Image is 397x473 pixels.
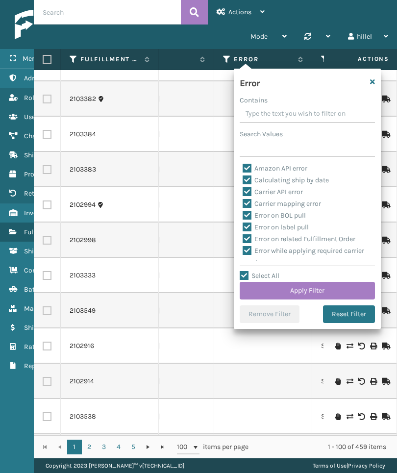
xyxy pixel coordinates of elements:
td: [US_STATE] [116,328,214,364]
label: Error while applying required carrier service [243,247,364,267]
a: 2103382 [70,94,96,104]
label: Select All [240,272,279,280]
a: 2102994 [70,200,96,210]
i: Void Label [358,343,364,349]
i: Mark as Shipped [382,272,388,279]
i: Void Label [358,413,364,420]
i: Mark as Shipped [382,413,388,420]
a: Go to the last page [155,440,170,454]
a: 4 [111,440,126,454]
span: Menu [23,54,40,63]
img: logo [15,10,108,39]
p: Copyright 2023 [PERSON_NAME]™ v [TECHNICAL_ID] [46,458,184,473]
i: On Hold [335,378,341,385]
label: Amazon API error [243,164,307,173]
td: [US_STATE] [116,434,214,470]
h4: Error [240,75,260,89]
span: Mode [250,32,268,41]
label: Calculating ship by date [243,176,329,184]
label: Error on BOL pull [243,211,306,220]
i: Print Label [370,413,376,420]
i: Change shipping [347,413,352,420]
span: Return Addresses [24,189,77,198]
td: [US_STATE] [116,187,214,223]
span: 100 [177,442,192,452]
label: Contains [240,95,268,105]
span: Go to the next page [144,443,152,451]
label: Error on label pull [243,223,309,231]
td: [US_STATE] [116,223,214,258]
i: On Hold [335,343,341,349]
i: On Hold [335,413,341,420]
a: Terms of Use [313,462,347,469]
span: items per page [177,440,248,454]
td: [US_STATE] [116,293,214,328]
div: hillel [348,25,388,49]
a: Go to the next page [141,440,155,454]
i: Void Label [358,378,364,385]
div: | [313,458,385,473]
span: Fulfillment Orders [24,228,79,236]
label: Carrier mapping error [243,199,321,208]
span: Shipment Status [24,247,75,255]
i: Mark as Shipped [382,307,388,314]
a: 3 [97,440,111,454]
span: Roles [24,94,41,102]
label: Carrier API error [243,188,303,196]
label: State [136,55,195,64]
label: Error on related Fulfillment Order [243,235,355,243]
i: Print Label [370,343,376,349]
a: 1 [67,440,82,454]
i: Change shipping [347,343,352,349]
i: Mark as Shipped [382,131,388,138]
td: [US_STATE] [116,152,214,187]
span: Reports [24,362,48,370]
span: Shipment Cost [24,324,70,332]
span: Rate Calculator [24,343,72,351]
label: Fulfillment Order Id [80,55,140,64]
a: 2 [82,440,97,454]
a: 2102914 [70,376,94,386]
span: Marketplace Orders [24,304,84,313]
span: Go to the last page [159,443,167,451]
a: 2103549 [70,306,96,316]
button: Apply Filter [240,282,375,299]
span: Shipping Carriers [24,151,77,159]
i: Mark as Shipped [382,343,388,349]
span: Batches [24,285,49,294]
td: [US_STATE] [116,117,214,152]
span: Actions [228,8,251,16]
i: Print Label [370,378,376,385]
i: Mark as Shipped [382,378,388,385]
i: Change shipping [347,378,352,385]
label: Search Values [240,129,283,139]
div: 1 - 100 of 459 items [262,442,386,452]
i: Mark as Shipped [382,166,388,173]
td: [US_STATE] [116,258,214,293]
a: 2103383 [70,165,96,174]
a: 5 [126,440,141,454]
span: Actions [327,51,395,67]
td: [US_STATE] [116,364,214,399]
a: Privacy Policy [348,462,385,469]
a: 2102998 [70,235,96,245]
a: 2103538 [70,412,96,422]
span: Containers [24,266,58,274]
button: Remove Filter [240,305,299,323]
label: Error [234,55,293,64]
span: Channels [24,132,53,140]
a: 2102916 [70,341,94,351]
span: Administration [24,74,71,82]
i: Mark as Shipped [382,237,388,244]
button: Reset Filter [323,305,375,323]
a: 2103384 [70,129,96,139]
i: Mark as Shipped [382,96,388,102]
a: 2103333 [70,271,96,280]
span: Inventory [24,209,53,217]
td: [US_STATE] [116,399,214,434]
td: [US_STATE] [116,81,214,117]
span: Products [24,170,51,178]
input: Type the text you wish to filter on [240,105,375,123]
i: Mark as Shipped [382,201,388,208]
span: Users [24,113,41,121]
